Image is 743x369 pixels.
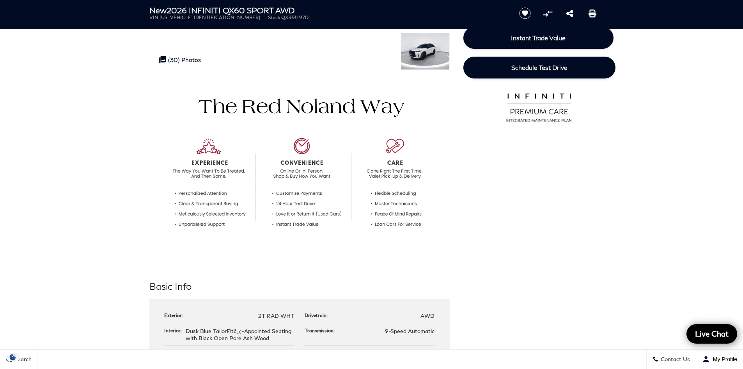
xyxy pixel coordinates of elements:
span: Schedule Test Drive [511,64,567,71]
button: Compare Vehicle [542,7,553,19]
img: infinitipremiumcare.png [501,91,577,123]
section: Click to Open Cookie Consent Modal [4,353,22,361]
div: Exterior: [164,312,187,319]
h1: 2026 INFINITI QX60 SPORT AWD [149,6,506,14]
iframe: YouTube video player [463,128,615,251]
span: My Profile [710,356,737,362]
span: QX333197D [281,14,309,20]
span: 2T RAD WHT [258,312,294,319]
a: Live Chat [686,324,737,344]
span: [US_VEHICLE_IDENTIFICATION_NUMBER] [160,14,260,20]
div: Transmission: [305,327,339,334]
div: (30) Photos [155,52,205,67]
span: AWD [420,312,434,319]
span: VIN: [149,14,160,20]
span: Live Chat [691,329,732,339]
span: Contact Us [659,356,690,363]
span: Dusk Blue TailorFitâ„¢-Appointed Seating with Black Open Pore Ash Wood [186,328,291,341]
a: Schedule Test Drive [463,57,615,78]
strong: New [149,5,167,15]
a: Instant Trade Value [463,27,614,49]
span: 9-Speed Automatic [385,328,434,334]
button: Save vehicle [516,7,534,20]
a: Share this New 2026 INFINITI QX60 SPORT AWD [566,9,573,18]
img: Opt-Out Icon [4,353,22,361]
span: Instant Trade Value [511,34,566,41]
div: Drivetrain: [305,312,332,319]
img: New 2026 2T RAD WHT INFINITI SPORT AWD image 4 [401,33,450,70]
div: Interior: [164,327,186,334]
a: Print this New 2026 INFINITI QX60 SPORT AWD [589,9,596,18]
span: Search [12,356,32,363]
button: Open user profile menu [696,349,743,369]
span: Stock: [268,14,281,20]
h2: Basic Info [149,279,450,293]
